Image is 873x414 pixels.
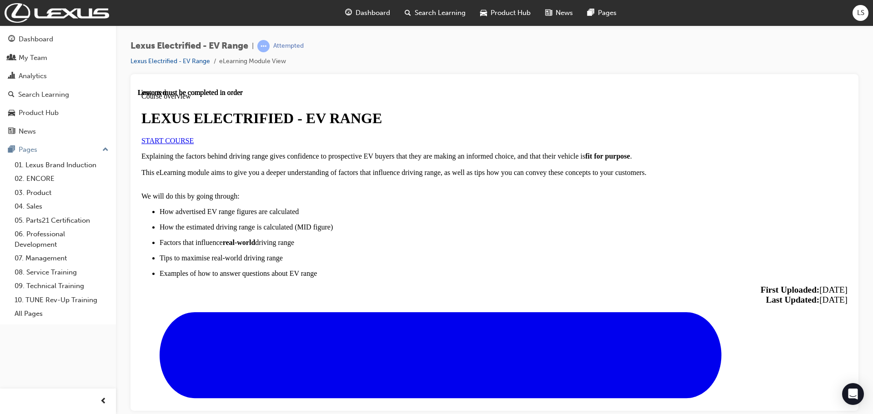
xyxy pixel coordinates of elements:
[4,64,710,88] p: Explaining the factors behind driving range gives confidence to prospective EV buyers that they a...
[19,34,53,45] div: Dashboard
[11,227,112,251] a: 06. Professional Development
[22,165,710,174] p: Tips to maximise real-world driving range
[4,95,710,112] p: We will do this by going through:
[11,172,112,186] a: 02. ENCORE
[4,29,112,141] button: DashboardMy TeamAnalyticsSearch LearningProduct HubNews
[623,196,682,206] strong: First Uploaded:
[4,21,710,38] h1: LEXUS ELECTRIFIED - EV RANGE
[356,8,390,18] span: Dashboard
[4,50,112,66] a: My Team
[4,105,112,121] a: Product Hub
[19,53,47,63] div: My Team
[545,7,552,19] span: news-icon
[22,135,710,143] p: How the estimated driving range is calculated (MID figure)
[491,8,531,18] span: Product Hub
[538,4,580,22] a: news-iconNews
[580,4,624,22] a: pages-iconPages
[397,4,473,22] a: search-iconSearch Learning
[4,48,56,56] a: START COURSE
[11,200,112,214] a: 04. Sales
[5,3,109,23] img: Trak
[18,90,69,100] div: Search Learning
[100,396,107,407] span: prev-icon
[252,41,254,51] span: |
[8,128,15,136] span: news-icon
[4,123,112,140] a: News
[598,8,617,18] span: Pages
[4,141,112,158] button: Pages
[857,8,864,18] span: LS
[257,40,270,52] span: learningRecordVerb_ATTEMPT-icon
[853,5,868,21] button: LS
[447,64,492,71] strong: fit for purpose
[11,307,112,321] a: All Pages
[556,8,573,18] span: News
[842,383,864,405] div: Open Intercom Messenger
[473,4,538,22] a: car-iconProduct Hub
[19,71,47,81] div: Analytics
[480,7,487,19] span: car-icon
[338,4,397,22] a: guage-iconDashboard
[11,265,112,279] a: 08. Service Training
[8,146,15,154] span: pages-icon
[85,150,118,158] strong: real-world
[219,56,286,67] li: eLearning Module View
[130,41,248,51] span: Lexus Electrified - EV Range
[587,7,594,19] span: pages-icon
[8,35,15,44] span: guage-icon
[4,68,112,85] a: Analytics
[22,150,710,158] p: Factors that influence driving range
[405,7,411,19] span: search-icon
[130,57,210,65] a: Lexus Electrified - EV Range
[4,86,112,103] a: Search Learning
[345,7,352,19] span: guage-icon
[628,206,710,216] span: [DATE]
[8,109,15,117] span: car-icon
[11,293,112,307] a: 10. TUNE Rev-Up Training
[11,186,112,200] a: 03. Product
[11,279,112,293] a: 09. Technical Training
[628,206,682,216] strong: Last Updated:
[8,72,15,80] span: chart-icon
[4,31,112,48] a: Dashboard
[415,8,466,18] span: Search Learning
[19,145,37,155] div: Pages
[11,158,112,172] a: 01. Lexus Brand Induction
[11,251,112,265] a: 07. Management
[102,144,109,156] span: up-icon
[8,54,15,62] span: people-icon
[22,119,710,127] p: How advertised EV range figures are calculated
[8,91,15,99] span: search-icon
[273,42,304,50] div: Attempted
[19,108,59,118] div: Product Hub
[19,126,36,137] div: News
[623,196,710,206] span: [DATE]
[22,181,710,189] p: Examples of how to answer questions about EV range
[11,214,112,228] a: 05. Parts21 Certification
